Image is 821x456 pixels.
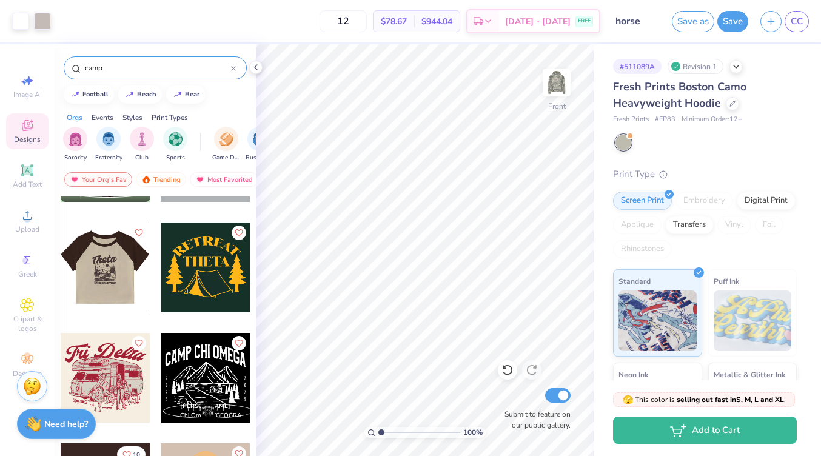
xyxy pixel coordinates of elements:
[246,127,273,163] button: filter button
[163,127,187,163] button: filter button
[232,226,246,240] button: Like
[122,112,142,123] div: Styles
[6,314,49,334] span: Clipart & logos
[84,62,231,74] input: Try "Alpha"
[13,179,42,189] span: Add Text
[212,127,240,163] button: filter button
[253,132,267,146] img: Rush & Bid Image
[82,91,109,98] div: football
[137,91,156,98] div: beach
[232,336,246,350] button: Like
[166,85,205,104] button: bear
[548,101,566,112] div: Front
[672,11,714,32] button: Save as
[714,290,792,351] img: Puff Ink
[169,132,183,146] img: Sports Image
[163,127,187,163] div: filter for Sports
[714,368,785,381] span: Metallic & Glitter Ink
[498,409,571,431] label: Submit to feature on our public gallery.
[613,417,797,444] button: Add to Cart
[95,127,122,163] button: filter button
[132,226,146,240] button: Like
[717,216,751,234] div: Vinyl
[173,91,183,98] img: trend_line.gif
[118,85,162,104] button: beach
[714,275,739,287] span: Puff Ink
[613,192,672,210] div: Screen Print
[606,9,666,33] input: Untitled Design
[623,394,633,406] span: 🫣
[18,269,37,279] span: Greek
[135,132,149,146] img: Club Image
[212,127,240,163] div: filter for Game Day
[67,112,82,123] div: Orgs
[63,127,87,163] div: filter for Sorority
[668,59,723,74] div: Revision 1
[136,172,186,187] div: Trending
[421,15,452,28] span: $944.04
[682,115,742,125] span: Minimum Order: 12 +
[381,15,407,28] span: $78.67
[717,11,748,32] button: Save
[44,418,88,430] strong: Need help?
[545,70,569,95] img: Front
[505,15,571,28] span: [DATE] - [DATE]
[613,115,649,125] span: Fresh Prints
[13,90,42,99] span: Image AI
[64,85,114,104] button: football
[623,394,786,405] span: This color is .
[755,216,783,234] div: Foil
[141,175,151,184] img: trending.gif
[64,153,87,163] span: Sorority
[102,132,115,146] img: Fraternity Image
[14,135,41,144] span: Designs
[70,91,80,98] img: trend_line.gif
[578,17,591,25] span: FREE
[15,224,39,234] span: Upload
[130,127,154,163] div: filter for Club
[791,15,803,29] span: CC
[180,411,246,420] span: Chi Omega, [GEOGRAPHIC_DATA]
[618,290,697,351] img: Standard
[212,153,240,163] span: Game Day
[63,127,87,163] button: filter button
[13,369,42,378] span: Decorate
[185,91,199,98] div: bear
[125,91,135,98] img: trend_line.gif
[135,153,149,163] span: Club
[64,172,132,187] div: Your Org's Fav
[655,115,675,125] span: # FP83
[166,153,185,163] span: Sports
[130,127,154,163] button: filter button
[613,240,672,258] div: Rhinestones
[246,153,273,163] span: Rush & Bid
[785,11,809,32] a: CC
[677,395,784,404] strong: selling out fast in S, M, L and XL
[92,112,113,123] div: Events
[180,402,230,411] span: [PERSON_NAME]
[320,10,367,32] input: – –
[246,127,273,163] div: filter for Rush & Bid
[665,216,714,234] div: Transfers
[195,175,205,184] img: most_fav.gif
[219,132,233,146] img: Game Day Image
[190,172,258,187] div: Most Favorited
[463,427,483,438] span: 100 %
[69,132,82,146] img: Sorority Image
[95,153,122,163] span: Fraternity
[613,59,662,74] div: # 511089A
[70,175,79,184] img: most_fav.gif
[613,167,797,181] div: Print Type
[613,79,746,110] span: Fresh Prints Boston Camo Heavyweight Hoodie
[675,192,733,210] div: Embroidery
[618,275,651,287] span: Standard
[152,112,188,123] div: Print Types
[618,368,648,381] span: Neon Ink
[132,336,146,350] button: Like
[737,192,796,210] div: Digital Print
[95,127,122,163] div: filter for Fraternity
[613,216,662,234] div: Applique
